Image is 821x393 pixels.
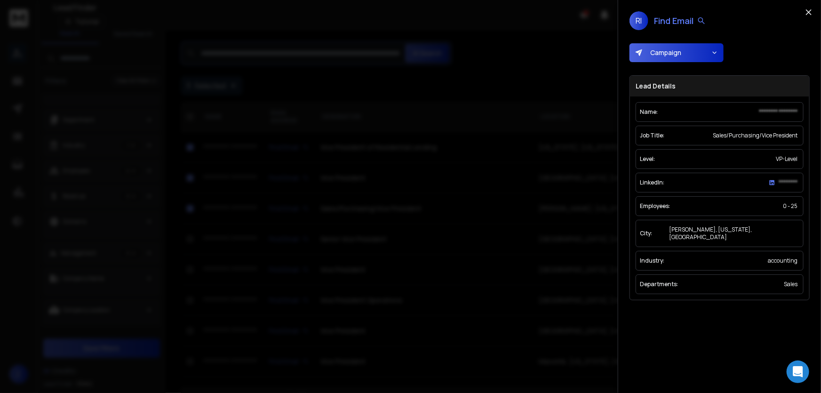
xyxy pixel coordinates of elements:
[782,279,799,290] div: Sales
[640,179,664,186] p: LinkedIn:
[766,255,799,266] div: accounting
[646,48,681,57] span: Campaign
[654,14,706,27] div: Find Email
[640,230,652,237] p: City:
[640,281,678,288] p: Departments:
[640,257,664,265] p: Industry:
[640,132,664,139] p: Job Title:
[787,361,809,383] div: Open Intercom Messenger
[630,11,648,30] span: RI
[640,155,655,163] p: Level:
[630,76,809,96] h3: Lead Details
[774,153,799,165] div: VP-Level
[781,201,799,212] div: 0 - 25
[711,130,799,141] div: Sales/Purchasing/Vice President
[667,224,799,243] div: [PERSON_NAME], [US_STATE], [GEOGRAPHIC_DATA]
[640,202,670,210] p: Employees:
[640,108,658,116] p: Name:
